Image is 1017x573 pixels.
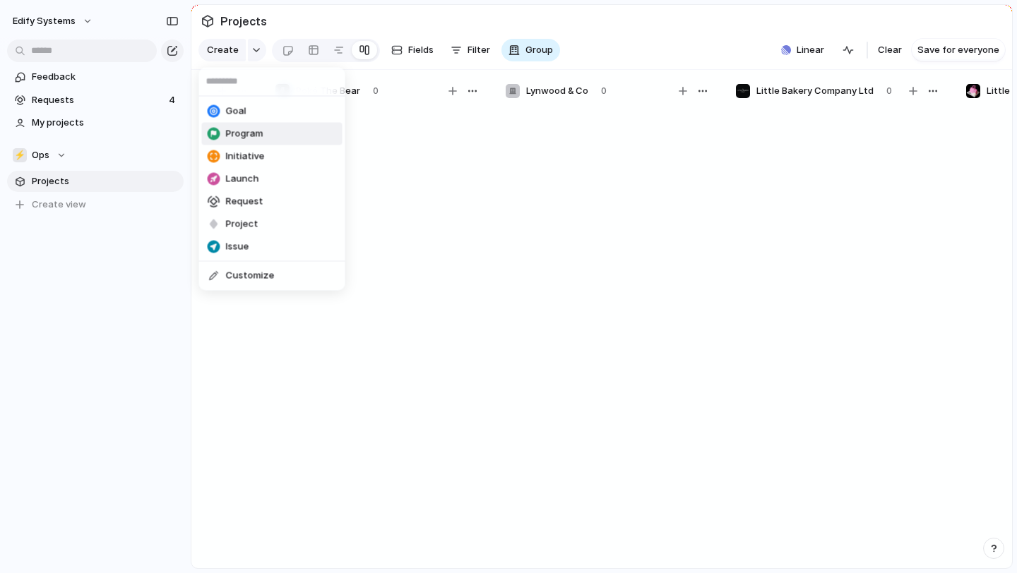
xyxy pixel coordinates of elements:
span: Project [226,217,258,231]
span: Launch [226,172,259,186]
span: Initiative [226,150,265,164]
span: Customize [226,269,275,283]
span: Issue [226,240,249,254]
span: Goal [226,104,246,119]
span: Request [226,195,263,209]
span: Program [226,127,263,141]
